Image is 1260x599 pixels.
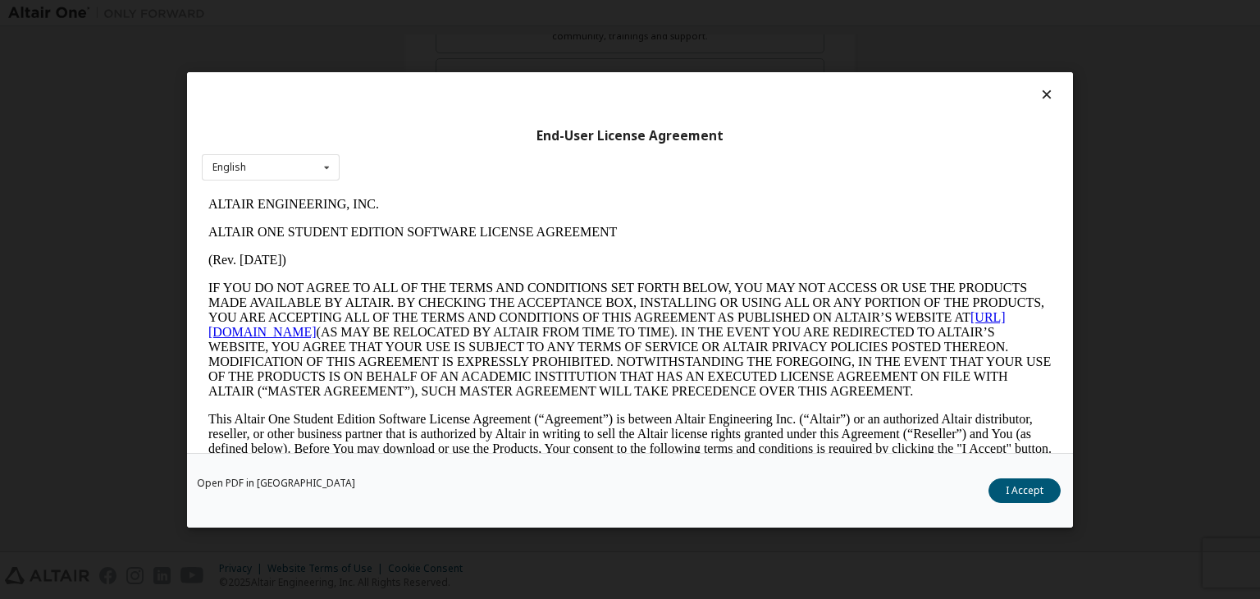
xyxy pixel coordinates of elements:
[7,7,850,21] p: ALTAIR ENGINEERING, INC.
[7,120,804,149] a: [URL][DOMAIN_NAME]
[7,90,850,208] p: IF YOU DO NOT AGREE TO ALL OF THE TERMS AND CONDITIONS SET FORTH BELOW, YOU MAY NOT ACCESS OR USE...
[7,34,850,49] p: ALTAIR ONE STUDENT EDITION SOFTWARE LICENSE AGREEMENT
[7,222,850,281] p: This Altair One Student Edition Software License Agreement (“Agreement”) is between Altair Engine...
[212,162,246,172] div: English
[197,478,355,488] a: Open PDF in [GEOGRAPHIC_DATA]
[202,127,1058,144] div: End-User License Agreement
[7,62,850,77] p: (Rev. [DATE])
[988,478,1061,503] button: I Accept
